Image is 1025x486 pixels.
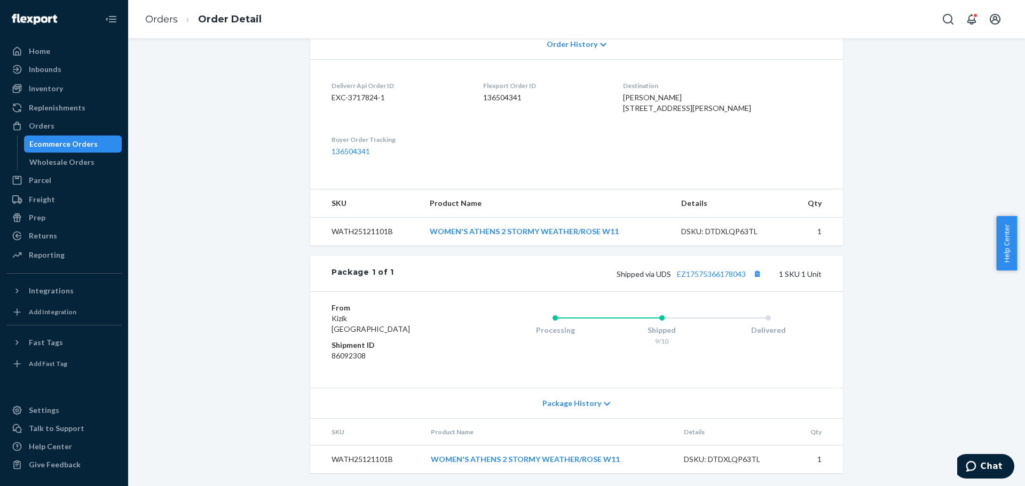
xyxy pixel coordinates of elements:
button: Give Feedback [6,456,122,473]
a: Reporting [6,246,122,264]
a: Ecommerce Orders [24,136,122,153]
dd: 136504341 [483,92,606,103]
a: Freight [6,191,122,208]
a: WOMEN'S ATHENS 2 STORMY WEATHER/ROSE W11 [430,227,619,236]
a: Add Fast Tag [6,355,122,372]
span: Order History [547,39,597,50]
button: Open account menu [984,9,1006,30]
a: Help Center [6,438,122,455]
td: 1 [792,445,843,474]
button: Fast Tags [6,334,122,351]
div: Replenishments [29,102,85,113]
button: Help Center [996,216,1017,270]
div: Parcel [29,175,51,186]
a: Replenishments [6,99,122,116]
dt: Deliverr Api Order ID [332,81,466,90]
a: Orders [145,13,178,25]
div: Settings [29,405,59,416]
a: 136504341 [332,147,370,156]
td: WATH25121101B [310,218,421,246]
button: Integrations [6,282,122,299]
div: Prep [29,212,45,223]
div: Add Integration [29,307,76,316]
div: Returns [29,230,57,241]
th: Product Name [422,419,675,445]
div: Ecommerce Orders [29,139,98,149]
a: Inventory [6,80,122,97]
div: Integrations [29,285,74,296]
dt: Flexport Order ID [483,81,606,90]
button: Copy tracking number [750,267,764,281]
dt: Buyer Order Tracking [332,135,466,144]
div: Talk to Support [29,423,84,434]
a: Returns [6,227,122,244]
button: Open Search Box [937,9,959,30]
th: SKU [310,419,422,445]
th: SKU [310,189,421,218]
div: Shipped [609,325,715,336]
ol: breadcrumbs [137,4,270,35]
a: Orders [6,117,122,134]
th: Details [673,189,790,218]
a: Order Detail [198,13,262,25]
div: Add Fast Tag [29,359,67,368]
div: Inbounds [29,64,61,75]
div: DSKU: DTDXLQP63TL [684,454,784,465]
th: Qty [790,189,843,218]
dt: Destination [623,81,822,90]
div: Processing [502,325,609,336]
div: Fast Tags [29,337,63,348]
a: Add Integration [6,304,122,321]
div: Inventory [29,83,63,94]
div: Home [29,46,50,57]
div: Help Center [29,441,72,452]
div: 1 SKU 1 Unit [394,267,822,281]
a: Wholesale Orders [24,154,122,171]
th: Product Name [421,189,672,218]
img: Flexport logo [12,14,57,25]
a: Settings [6,402,122,419]
dd: 86092308 [332,350,459,361]
span: Package History [542,398,601,409]
td: WATH25121101B [310,445,422,474]
div: Package 1 of 1 [332,267,394,281]
div: Delivered [715,325,822,336]
td: 1 [790,218,843,246]
iframe: Opens a widget where you can chat to one of our agents [957,454,1014,481]
div: Give Feedback [29,459,81,470]
a: Home [6,43,122,60]
a: EZ17575366178043 [677,269,746,278]
dt: From [332,302,459,313]
div: Orders [29,121,54,131]
span: Shipped via UDS [617,269,764,278]
a: Inbounds [6,61,122,78]
button: Open notifications [961,9,982,30]
button: Talk to Support [6,420,122,437]
th: Qty [792,419,843,445]
a: WOMEN'S ATHENS 2 STORMY WEATHER/ROSE W11 [431,455,620,464]
dd: EXC-3717824-1 [332,92,466,103]
div: Wholesale Orders [29,157,94,168]
a: Parcel [6,172,122,189]
div: DSKU: DTDXLQP63TL [681,226,782,237]
div: Freight [29,194,55,205]
a: Prep [6,209,122,226]
button: Close Navigation [100,9,122,30]
span: [PERSON_NAME] [STREET_ADDRESS][PERSON_NAME] [623,93,751,113]
div: 9/10 [609,337,715,346]
div: Reporting [29,250,65,260]
dt: Shipment ID [332,340,459,350]
th: Details [675,419,793,445]
span: Kizik [GEOGRAPHIC_DATA] [332,314,410,333]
